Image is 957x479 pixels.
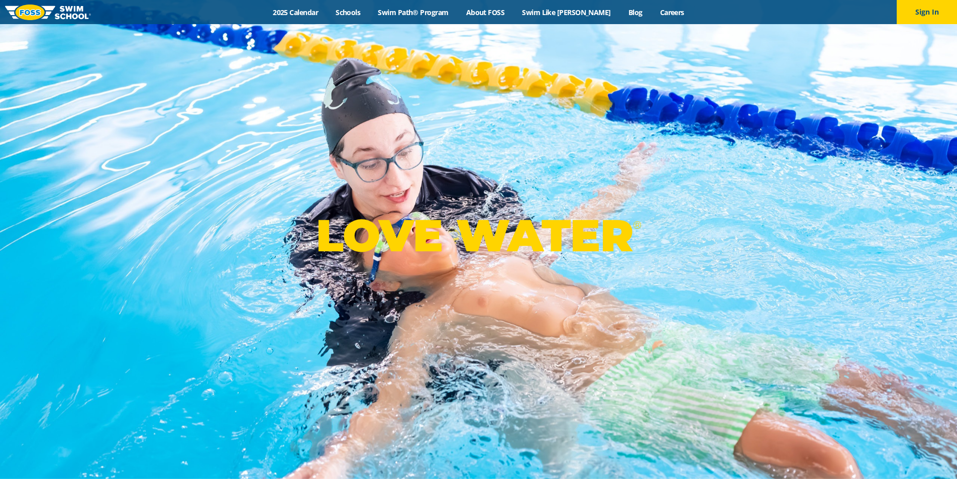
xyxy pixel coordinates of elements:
a: Swim Like [PERSON_NAME] [513,8,620,17]
a: 2025 Calendar [264,8,327,17]
a: Schools [327,8,369,17]
a: Blog [619,8,651,17]
sup: ® [633,219,641,231]
a: Careers [651,8,693,17]
a: Swim Path® Program [369,8,457,17]
a: About FOSS [457,8,513,17]
p: LOVE WATER [316,209,641,262]
img: FOSS Swim School Logo [5,5,91,20]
